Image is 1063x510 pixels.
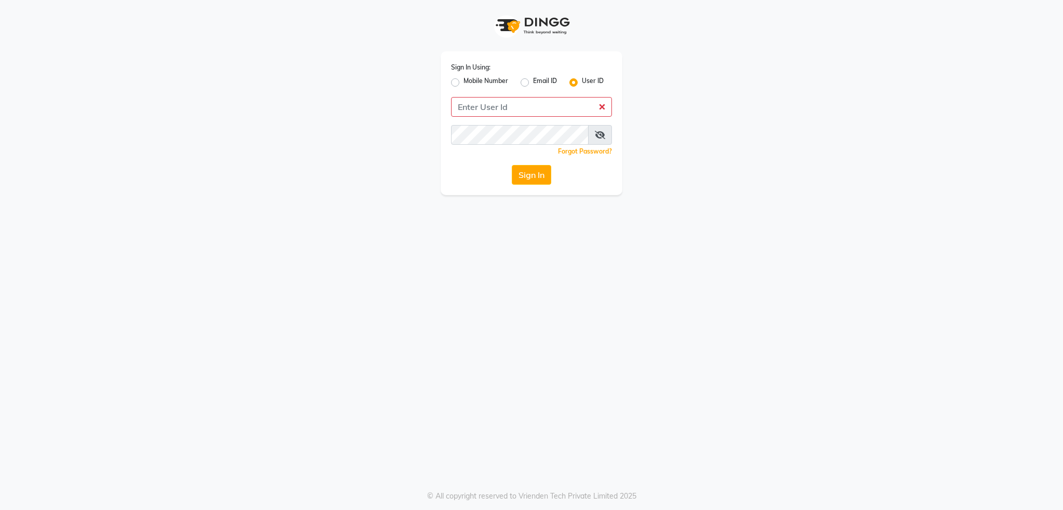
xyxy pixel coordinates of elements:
label: Email ID [533,76,557,89]
label: User ID [582,76,604,89]
input: Username [451,125,589,145]
label: Mobile Number [464,76,508,89]
input: Username [451,97,612,117]
label: Sign In Using: [451,63,490,72]
button: Sign In [512,165,551,185]
a: Forgot Password? [558,147,612,155]
img: logo1.svg [490,10,573,41]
